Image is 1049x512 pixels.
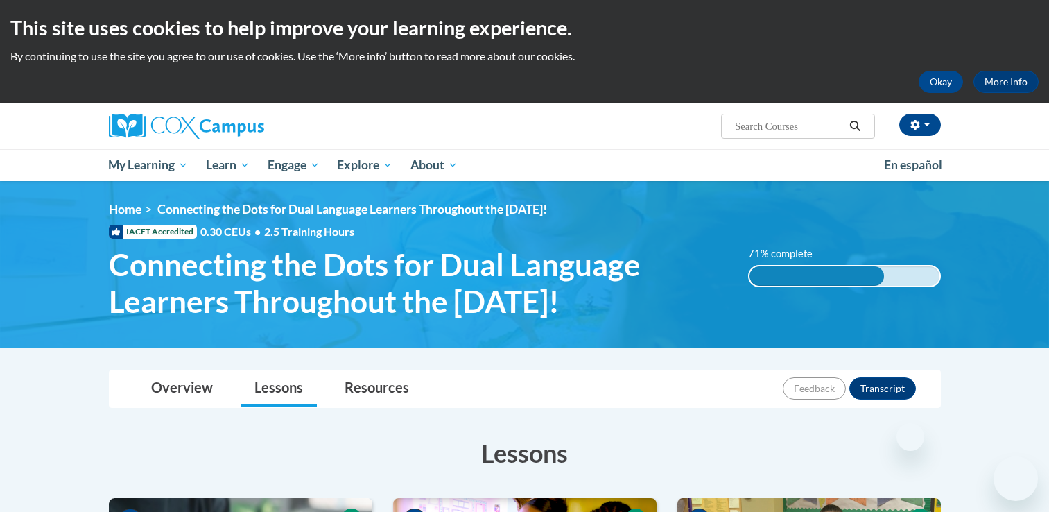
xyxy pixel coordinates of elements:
[264,225,354,238] span: 2.5 Training Hours
[137,370,227,407] a: Overview
[749,266,884,286] div: 71% complete
[899,114,941,136] button: Account Settings
[919,71,963,93] button: Okay
[254,225,261,238] span: •
[844,118,865,135] button: Search
[973,71,1039,93] a: More Info
[200,224,264,239] span: 0.30 CEUs
[109,246,728,320] span: Connecting the Dots for Dual Language Learners Throughout the [DATE]!
[994,456,1038,501] iframe: Button to launch messaging window
[849,377,916,400] button: Transcript
[783,377,846,400] button: Feedback
[109,225,197,239] span: IACET Accredited
[268,157,320,173] span: Engage
[88,149,962,181] div: Main menu
[748,246,828,262] label: 71% complete
[108,157,188,173] span: My Learning
[109,114,372,139] a: Cox Campus
[206,157,250,173] span: Learn
[241,370,317,407] a: Lessons
[109,114,264,139] img: Cox Campus
[337,157,392,173] span: Explore
[10,14,1039,42] h2: This site uses cookies to help improve your learning experience.
[734,118,844,135] input: Search Courses
[884,157,942,172] span: En español
[197,149,259,181] a: Learn
[410,157,458,173] span: About
[331,370,423,407] a: Resources
[100,149,198,181] a: My Learning
[328,149,401,181] a: Explore
[896,423,924,451] iframe: Close message
[109,436,941,470] h3: Lessons
[157,202,547,216] span: Connecting the Dots for Dual Language Learners Throughout the [DATE]!
[109,202,141,216] a: Home
[10,49,1039,64] p: By continuing to use the site you agree to our use of cookies. Use the ‘More info’ button to read...
[875,151,951,180] a: En español
[259,149,329,181] a: Engage
[401,149,467,181] a: About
